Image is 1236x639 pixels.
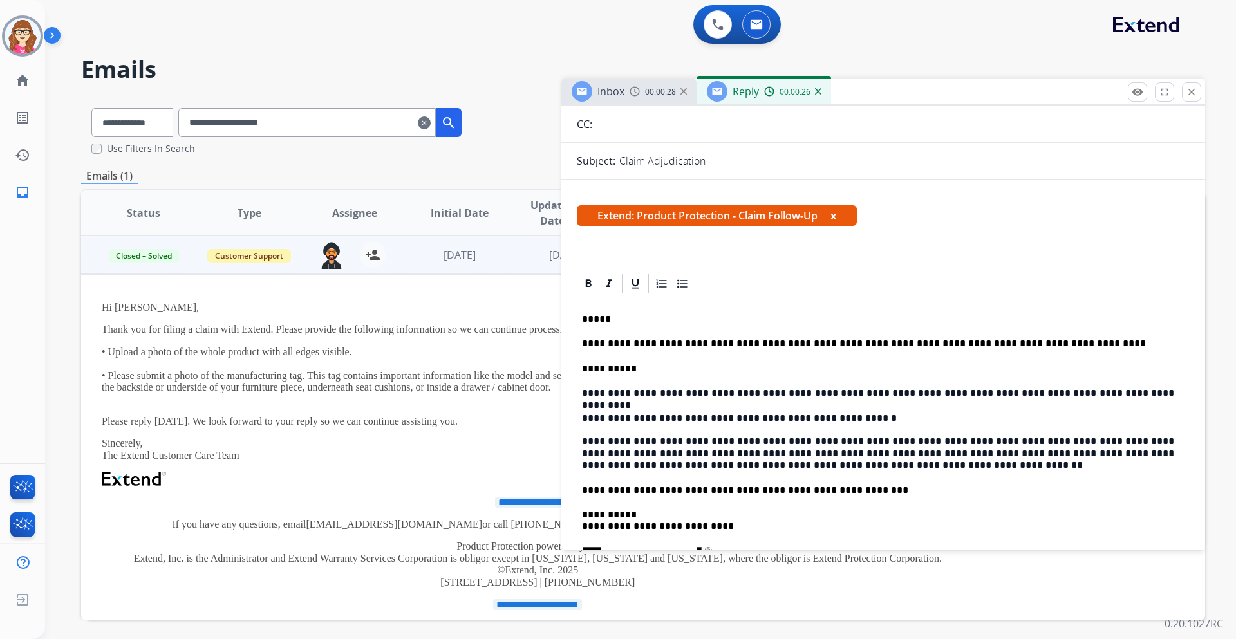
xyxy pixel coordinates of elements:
span: Inbox [597,84,624,98]
span: Extend: Product Protection - Claim Follow-Up [577,205,857,226]
span: Type [238,205,261,221]
div: Italic [599,274,619,293]
mat-icon: home [15,73,30,88]
label: Use Filters In Search [107,142,195,155]
button: x [830,208,836,223]
span: Assignee [332,205,377,221]
p: 0.20.1027RC [1165,616,1223,631]
mat-icon: history [15,147,30,163]
span: Initial Date [431,205,489,221]
a: [EMAIL_ADDRESS][DOMAIN_NAME] [306,519,482,530]
div: Ordered List [652,274,671,293]
span: Reply [733,84,759,98]
mat-icon: close [1186,86,1197,98]
img: avatar [5,18,41,54]
span: 00:00:28 [645,87,676,97]
mat-icon: remove_red_eye [1132,86,1143,98]
img: Extend Logo [102,472,166,486]
div: Underline [626,274,645,293]
span: Status [127,205,160,221]
mat-icon: list_alt [15,110,30,125]
p: If you have any questions, email or call [PHONE_NUMBER] [DATE]-[DATE], 9am-8pm EST and [DATE] & [... [102,519,974,530]
mat-icon: person_add [365,247,380,263]
span: Updated Date [523,198,582,228]
mat-icon: fullscreen [1159,86,1170,98]
p: • Upload a photo of the whole product with all edges visible. • Please submit a photo of the manu... [102,346,974,405]
span: Closed – Solved [108,249,180,263]
p: Claim Adjudication [619,153,706,169]
p: Hi [PERSON_NAME], [102,302,974,313]
span: [DATE] [444,248,476,262]
p: Product Protection powered by Extend. Extend, Inc. is the Administrator and Extend Warranty Servi... [102,541,974,588]
p: Thank you for filing a claim with Extend. Please provide the following information so we can cont... [102,324,974,335]
p: Please reply [DATE]. We look forward to your reply so we can continue assisting you. [102,416,974,427]
mat-icon: search [441,115,456,131]
mat-icon: clear [418,115,431,131]
div: Bullet List [673,274,692,293]
mat-icon: inbox [15,185,30,200]
span: Customer Support [207,249,291,263]
p: CC: [577,116,592,132]
span: [DATE] [549,248,581,262]
p: Subject: [577,153,615,169]
span: 00:00:26 [780,87,810,97]
h2: Emails [81,57,1205,82]
p: Emails (1) [81,168,138,184]
img: agent-avatar [319,242,344,269]
div: Bold [579,274,598,293]
p: Sincerely, The Extend Customer Care Team [102,438,974,461]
